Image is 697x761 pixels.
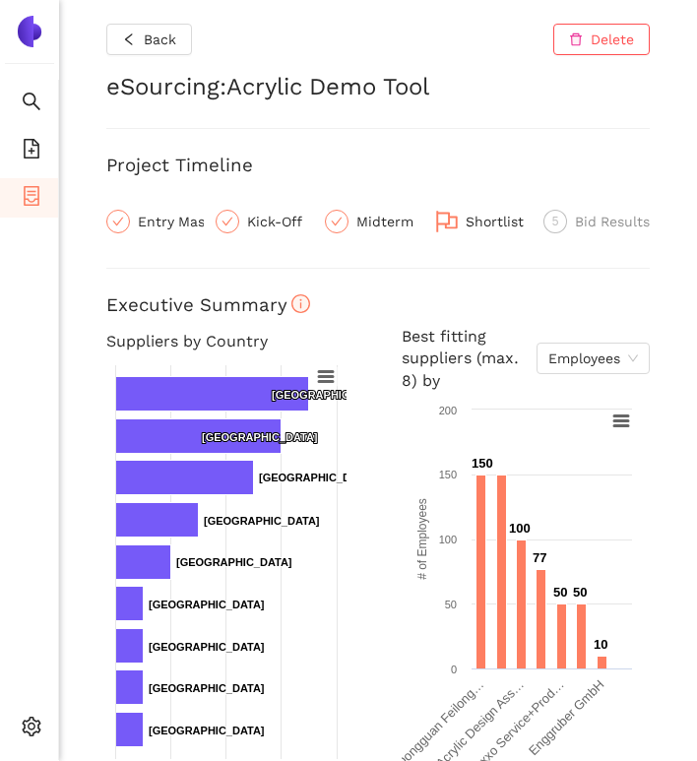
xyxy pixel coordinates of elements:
text: 50 [573,585,587,600]
text: 0 [451,664,457,675]
span: Delete [591,29,634,50]
text: [GEOGRAPHIC_DATA] [202,431,318,443]
text: 150 [472,456,493,471]
text: 100 [439,534,457,545]
span: left [122,32,136,48]
text: [GEOGRAPHIC_DATA] [149,641,265,653]
div: Midterm [356,210,425,233]
span: check [112,216,124,227]
h4: Best fitting suppliers (max. 8) by [402,326,650,392]
div: Shortlist [466,210,536,233]
span: Bid Results [575,214,650,229]
text: [GEOGRAPHIC_DATA] [149,682,265,694]
span: info-circle [291,294,310,313]
text: # of Employees [415,498,429,580]
text: [GEOGRAPHIC_DATA] [272,389,388,401]
text: Enggruber GmbH [526,677,607,759]
text: 150 [439,469,457,480]
span: Employees [548,344,638,373]
text: [GEOGRAPHIC_DATA] [149,599,265,610]
text: 50 [553,585,567,600]
div: Shortlist [434,210,532,236]
h4: Suppliers by Country [106,326,354,357]
button: deleteDelete [553,24,650,55]
span: container [22,179,41,219]
span: delete [569,32,583,48]
text: [GEOGRAPHIC_DATA] [149,725,265,736]
h3: Executive Summary [106,292,650,318]
div: Kick-Off [247,210,314,233]
button: leftBack [106,24,192,55]
h3: Project Timeline [106,153,650,178]
text: 50 [445,599,457,610]
span: file-add [22,132,41,171]
span: check [331,216,343,227]
span: search [22,85,41,124]
h2: eSourcing : Acrylic Demo Tool [106,71,650,104]
span: Back [144,29,176,50]
span: flag [435,210,459,233]
text: 77 [533,550,546,565]
div: Entry Mask [138,210,224,233]
text: [GEOGRAPHIC_DATA] [259,472,375,483]
text: 100 [509,521,531,536]
span: check [222,216,233,227]
text: [GEOGRAPHIC_DATA] [176,556,292,568]
text: 200 [439,405,457,416]
div: Entry Mask [106,210,204,233]
img: Logo [14,16,45,47]
text: [GEOGRAPHIC_DATA] [204,515,320,527]
span: 5 [552,215,559,228]
span: setting [22,710,41,749]
text: 10 [594,637,607,652]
